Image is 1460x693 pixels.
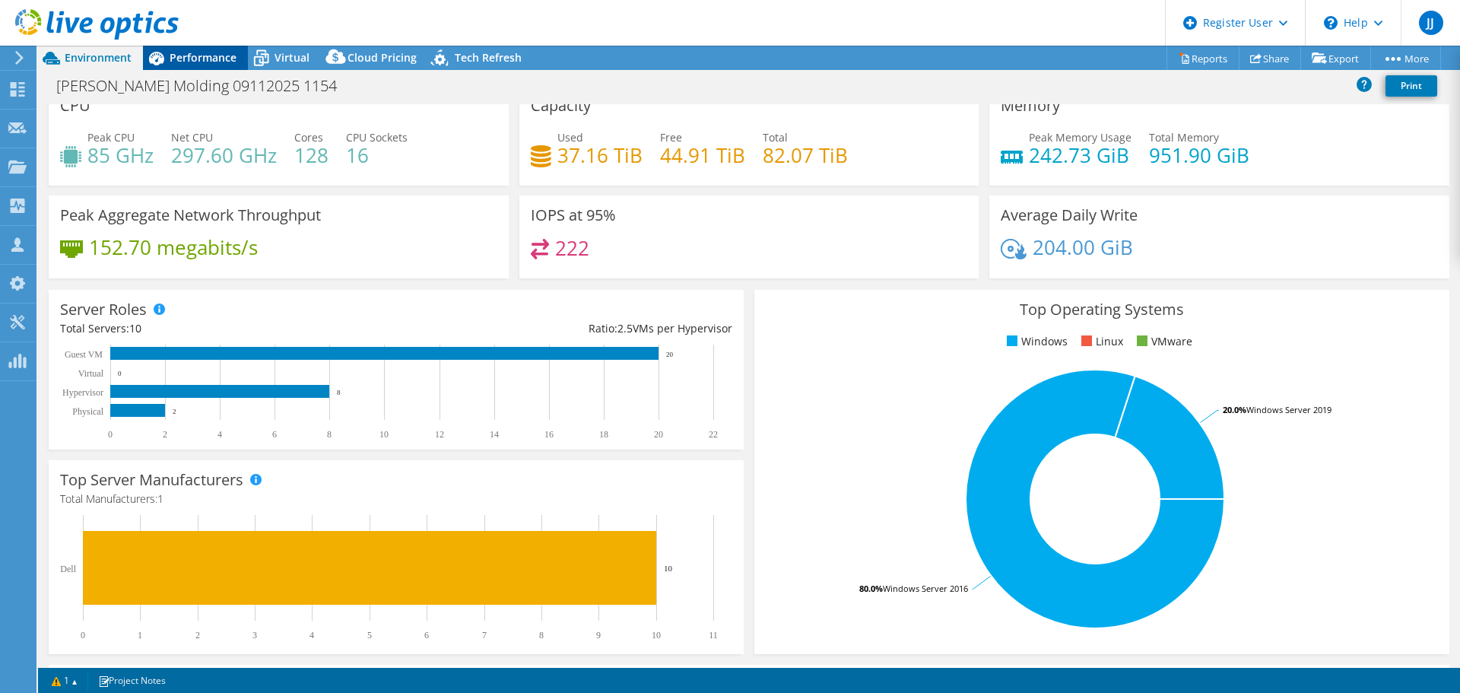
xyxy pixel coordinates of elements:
[709,630,718,641] text: 11
[1149,130,1219,145] span: Total Memory
[766,301,1438,318] h3: Top Operating Systems
[252,630,257,641] text: 3
[557,130,583,145] span: Used
[89,239,258,256] h4: 152.70 megabits/s
[859,583,883,594] tspan: 80.0%
[272,429,277,440] text: 6
[367,630,372,641] text: 5
[217,429,222,440] text: 4
[60,207,321,224] h3: Peak Aggregate Network Throughput
[294,147,328,164] h4: 128
[62,387,103,398] text: Hypervisor
[171,147,277,164] h4: 297.60 GHz
[129,321,141,335] span: 10
[309,630,314,641] text: 4
[1246,404,1331,415] tspan: Windows Server 2019
[275,50,309,65] span: Virtual
[87,671,176,690] a: Project Notes
[531,207,616,224] h3: IOPS at 95%
[709,429,718,440] text: 22
[346,147,408,164] h4: 16
[1223,404,1246,415] tspan: 20.0%
[763,147,848,164] h4: 82.07 TiB
[1239,46,1301,70] a: Share
[87,130,135,145] span: Peak CPU
[138,630,142,641] text: 1
[490,429,499,440] text: 14
[531,97,591,114] h3: Capacity
[1324,16,1338,30] svg: \n
[294,130,323,145] span: Cores
[163,429,167,440] text: 2
[1001,97,1060,114] h3: Memory
[118,370,122,377] text: 0
[65,50,132,65] span: Environment
[455,50,522,65] span: Tech Refresh
[599,429,608,440] text: 18
[660,147,745,164] h4: 44.91 TiB
[1029,130,1131,145] span: Peak Memory Usage
[1078,333,1123,350] li: Linux
[396,320,732,337] div: Ratio: VMs per Hypervisor
[60,97,90,114] h3: CPU
[195,630,200,641] text: 2
[60,564,76,574] text: Dell
[170,50,236,65] span: Performance
[1300,46,1371,70] a: Export
[157,491,163,506] span: 1
[348,50,417,65] span: Cloud Pricing
[1001,207,1138,224] h3: Average Daily Write
[654,429,663,440] text: 20
[539,630,544,641] text: 8
[555,240,589,256] h4: 222
[346,130,408,145] span: CPU Sockets
[652,630,661,641] text: 10
[482,630,487,641] text: 7
[49,78,360,94] h1: [PERSON_NAME] Molding 09112025 1154
[60,472,243,488] h3: Top Server Manufacturers
[171,130,213,145] span: Net CPU
[1149,147,1249,164] h4: 951.90 GiB
[78,368,104,379] text: Virtual
[883,583,968,594] tspan: Windows Server 2016
[327,429,332,440] text: 8
[173,408,176,415] text: 2
[1033,239,1133,256] h4: 204.00 GiB
[557,147,643,164] h4: 37.16 TiB
[87,147,154,164] h4: 85 GHz
[1003,333,1068,350] li: Windows
[72,406,103,417] text: Physical
[763,130,788,145] span: Total
[1029,147,1131,164] h4: 242.73 GiB
[424,630,429,641] text: 6
[664,564,673,573] text: 10
[65,349,103,360] text: Guest VM
[60,320,396,337] div: Total Servers:
[544,429,554,440] text: 16
[60,491,732,507] h4: Total Manufacturers:
[596,630,601,641] text: 9
[660,130,682,145] span: Free
[617,321,633,335] span: 2.5
[666,351,674,358] text: 20
[81,630,85,641] text: 0
[435,429,444,440] text: 12
[1133,333,1192,350] li: VMware
[60,301,147,318] h3: Server Roles
[1166,46,1239,70] a: Reports
[41,671,88,690] a: 1
[337,389,341,396] text: 8
[1419,11,1443,35] span: JJ
[379,429,389,440] text: 10
[1385,75,1437,97] a: Print
[1370,46,1441,70] a: More
[108,429,113,440] text: 0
